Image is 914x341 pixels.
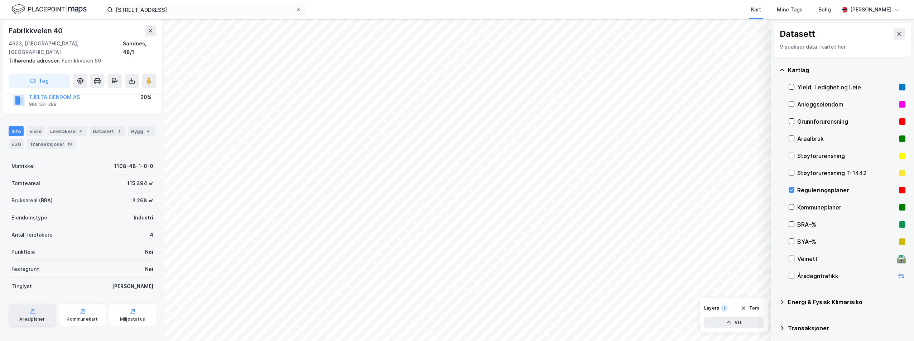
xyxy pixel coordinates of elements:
[704,305,719,311] div: Layers
[114,162,153,170] div: 1108-48-1-0-0
[11,162,35,170] div: Matrikkel
[878,307,914,341] iframe: Chat Widget
[9,74,70,88] button: Tag
[66,140,73,148] div: 19
[47,126,87,136] div: Leietakere
[850,5,891,14] div: [PERSON_NAME]
[704,317,764,328] button: Vis
[113,4,295,15] input: Søk på adresse, matrikkel, gårdeiere, leietakere eller personer
[134,213,153,222] div: Industri
[11,213,47,222] div: Eiendomstype
[788,298,905,306] div: Energi & Fysisk Klimarisiko
[797,220,896,229] div: BRA–%
[132,196,153,205] div: 3 268 ㎡
[150,231,153,239] div: 4
[797,237,896,246] div: BYA–%
[128,126,155,136] div: Bygg
[77,128,84,135] div: 4
[29,102,57,107] div: 986 531 289
[9,126,24,136] div: Info
[11,3,87,16] img: logo.f888ab2527a4732fd821a326f86c7f29.svg
[9,58,62,64] span: Tilhørende adresser:
[780,43,905,51] div: Visualiser data i kartet her.
[797,203,896,212] div: Kommuneplaner
[11,265,39,273] div: Festegrunn
[9,139,24,149] div: ESG
[797,152,896,160] div: Støyforurensning
[878,307,914,341] div: Kontrollprogram for chat
[777,5,803,14] div: Mine Tags
[780,28,815,40] div: Datasett
[11,231,53,239] div: Antall leietakere
[797,186,896,194] div: Reguleringsplaner
[818,5,831,14] div: Bolig
[123,39,156,56] div: Sandnes, 48/1
[120,316,145,322] div: Miljøstatus
[11,282,32,291] div: Tinglyst
[115,128,122,135] div: 1
[27,126,44,136] div: Eiere
[797,134,896,143] div: Arealbruk
[788,324,905,332] div: Transaksjoner
[797,169,896,177] div: Støyforurensning T-1442
[11,248,35,256] div: Punktleie
[145,128,152,135] div: 4
[751,5,761,14] div: Kart
[9,39,123,56] div: 4323, [GEOGRAPHIC_DATA], [GEOGRAPHIC_DATA]
[127,179,153,188] div: 115 394 ㎡
[797,117,896,126] div: Grunnforurensning
[11,196,53,205] div: Bruksareal (BRA)
[9,25,64,36] div: Fabrikkveien 40
[797,254,894,263] div: Veinett
[11,179,40,188] div: Tomteareal
[896,254,906,263] div: 🛣️
[90,126,125,136] div: Datasett
[112,282,153,291] div: [PERSON_NAME]
[721,305,728,312] div: 1
[797,83,896,92] div: Yield, Ledighet og Leie
[9,56,150,65] div: Fabrikkveien 60
[140,93,151,102] div: 20%
[788,66,905,74] div: Kartlag
[27,139,76,149] div: Transaksjoner
[145,248,153,256] div: Nei
[797,272,894,280] div: Årsdøgntrafikk
[67,316,98,322] div: Kommunekart
[19,316,45,322] div: Arealplaner
[736,302,764,314] button: Tøm
[145,265,153,273] div: Nei
[797,100,896,109] div: Anleggseiendom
